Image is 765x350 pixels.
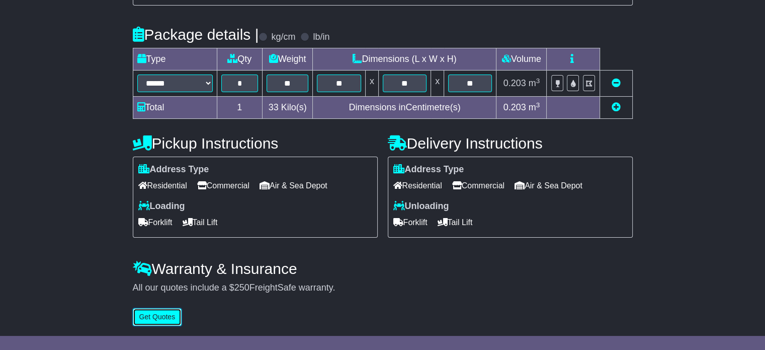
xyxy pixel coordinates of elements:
span: Tail Lift [183,215,218,230]
span: Residential [138,178,187,193]
label: Address Type [138,164,209,175]
span: 0.203 [503,78,526,88]
span: Commercial [452,178,504,193]
span: Forklift [138,215,173,230]
span: Commercial [197,178,249,193]
span: Tail Lift [438,215,473,230]
div: All our quotes include a $ FreightSafe warranty. [133,283,633,294]
label: Address Type [393,164,464,175]
td: x [365,71,378,97]
a: Remove this item [612,78,621,88]
span: 33 [269,102,279,112]
h4: Package details | [133,26,259,43]
td: Type [133,48,217,71]
td: Dimensions (L x W x H) [313,48,496,71]
td: Weight [262,48,313,71]
span: Residential [393,178,442,193]
td: Kilo(s) [262,97,313,119]
td: Dimensions in Centimetre(s) [313,97,496,119]
h4: Warranty & Insurance [133,260,633,277]
span: Air & Sea Depot [515,178,582,193]
span: Air & Sea Depot [260,178,327,193]
td: Volume [496,48,547,71]
label: lb/in [313,32,329,43]
h4: Pickup Instructions [133,135,378,152]
td: 1 [217,97,262,119]
button: Get Quotes [133,308,182,326]
td: Total [133,97,217,119]
sup: 3 [536,101,540,109]
sup: 3 [536,77,540,85]
span: Forklift [393,215,428,230]
label: kg/cm [271,32,295,43]
span: 0.203 [503,102,526,112]
td: x [431,71,444,97]
td: Qty [217,48,262,71]
label: Loading [138,201,185,212]
span: m [529,102,540,112]
label: Unloading [393,201,449,212]
a: Add new item [612,102,621,112]
span: m [529,78,540,88]
span: 250 [234,283,249,293]
h4: Delivery Instructions [388,135,633,152]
